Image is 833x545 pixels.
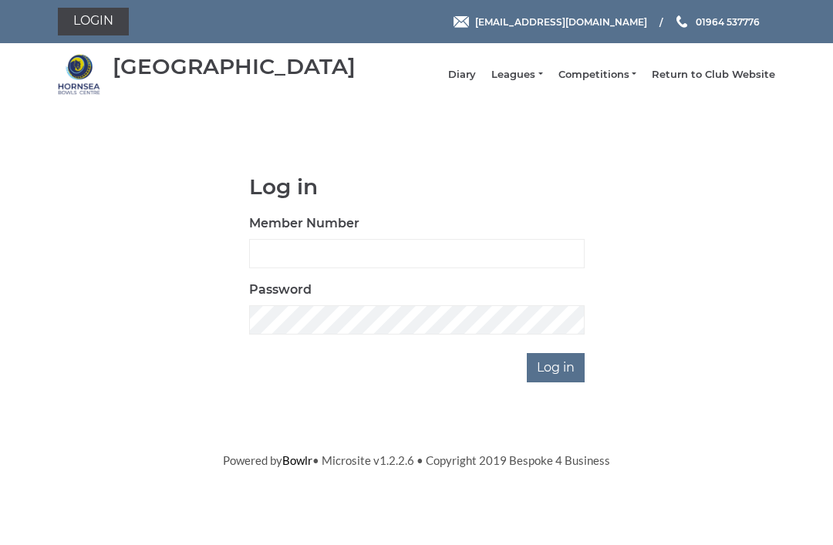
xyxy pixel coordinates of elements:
a: Competitions [558,68,636,82]
input: Log in [527,353,585,382]
a: Diary [448,68,476,82]
a: Phone us 01964 537776 [674,15,760,29]
label: Password [249,281,312,299]
label: Member Number [249,214,359,233]
a: Return to Club Website [652,68,775,82]
span: 01964 537776 [696,15,760,27]
span: Powered by • Microsite v1.2.2.6 • Copyright 2019 Bespoke 4 Business [223,453,610,467]
img: Hornsea Bowls Centre [58,53,100,96]
span: [EMAIL_ADDRESS][DOMAIN_NAME] [475,15,647,27]
h1: Log in [249,175,585,199]
img: Email [454,16,469,28]
a: Bowlr [282,453,312,467]
a: Email [EMAIL_ADDRESS][DOMAIN_NAME] [454,15,647,29]
a: Login [58,8,129,35]
img: Phone us [676,15,687,28]
div: [GEOGRAPHIC_DATA] [113,55,356,79]
a: Leagues [491,68,542,82]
